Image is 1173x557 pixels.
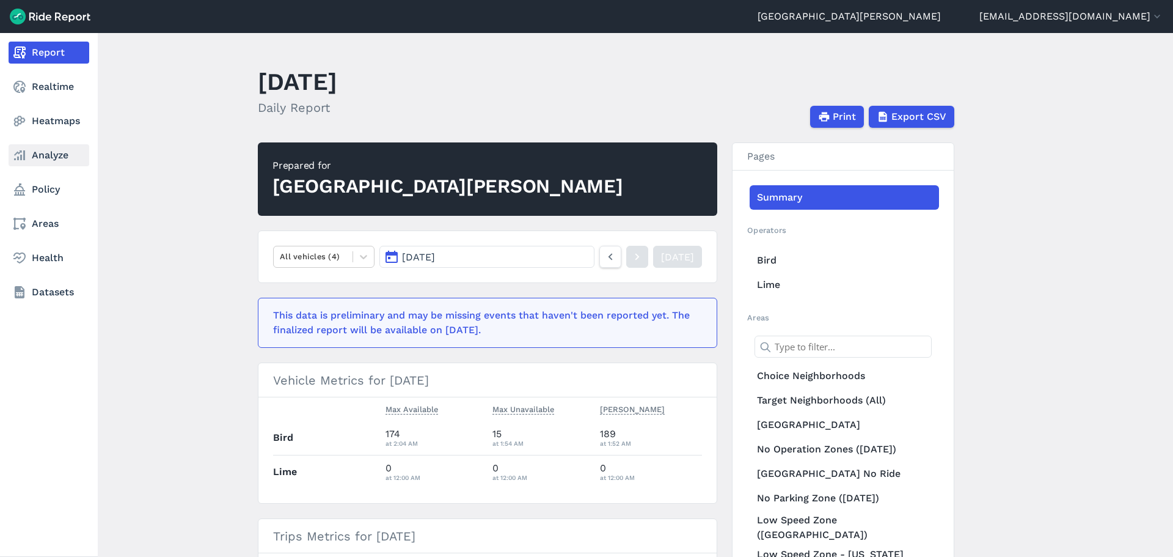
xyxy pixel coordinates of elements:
span: Max Available [386,402,438,415]
h3: Vehicle Metrics for [DATE] [258,363,717,397]
h2: Areas [747,312,939,323]
h2: Operators [747,224,939,236]
a: Realtime [9,76,89,98]
a: No Parking Zone ([DATE]) [750,486,939,511]
a: Lime [750,273,939,297]
div: 189 [600,427,703,449]
div: 174 [386,427,483,449]
div: at 2:04 AM [386,438,483,449]
h1: [DATE] [258,65,337,98]
a: [GEOGRAPHIC_DATA][PERSON_NAME] [758,9,941,24]
div: at 12:00 AM [492,472,590,483]
button: [DATE] [379,246,594,268]
a: Policy [9,179,89,201]
h3: Trips Metrics for [DATE] [258,519,717,553]
a: Report [9,42,89,64]
div: This data is preliminary and may be missing events that haven't been reported yet. The finalized ... [273,308,695,338]
a: Bird [750,248,939,273]
h3: Pages [733,143,954,171]
h2: Daily Report [258,98,337,117]
div: 0 [600,461,703,483]
div: at 1:54 AM [492,438,590,449]
a: No Operation Zones ([DATE]) [750,437,939,462]
span: [DATE] [402,251,435,263]
button: Export CSV [869,106,954,128]
a: Target Neighborhoods (All) [750,388,939,413]
div: [GEOGRAPHIC_DATA][PERSON_NAME] [272,173,623,200]
div: at 1:52 AM [600,438,703,449]
input: Type to filter... [755,336,932,358]
a: Areas [9,213,89,235]
button: Max Unavailable [492,402,554,417]
div: Prepared for [272,158,623,173]
div: at 12:00 AM [386,472,483,483]
a: Heatmaps [9,110,89,132]
div: at 12:00 AM [600,472,703,483]
button: Print [810,106,864,128]
th: Bird [273,421,381,455]
a: Low Speed Zone ([GEOGRAPHIC_DATA]) [750,511,939,545]
button: [PERSON_NAME] [600,402,665,417]
div: 15 [492,427,590,449]
a: [GEOGRAPHIC_DATA] No Ride [750,462,939,486]
a: Summary [750,185,939,210]
button: Max Available [386,402,438,417]
a: Datasets [9,281,89,303]
div: 0 [492,461,590,483]
div: 0 [386,461,483,483]
a: Analyze [9,144,89,166]
a: Choice Neighborhoods [750,364,939,388]
a: [DATE] [653,246,702,268]
img: Ride Report [10,9,90,24]
th: Lime [273,455,381,489]
button: [EMAIL_ADDRESS][DOMAIN_NAME] [979,9,1163,24]
a: Health [9,247,89,269]
span: Max Unavailable [492,402,554,415]
span: Export CSV [891,109,946,124]
span: Print [833,109,856,124]
span: [PERSON_NAME] [600,402,665,415]
a: [GEOGRAPHIC_DATA] [750,413,939,437]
